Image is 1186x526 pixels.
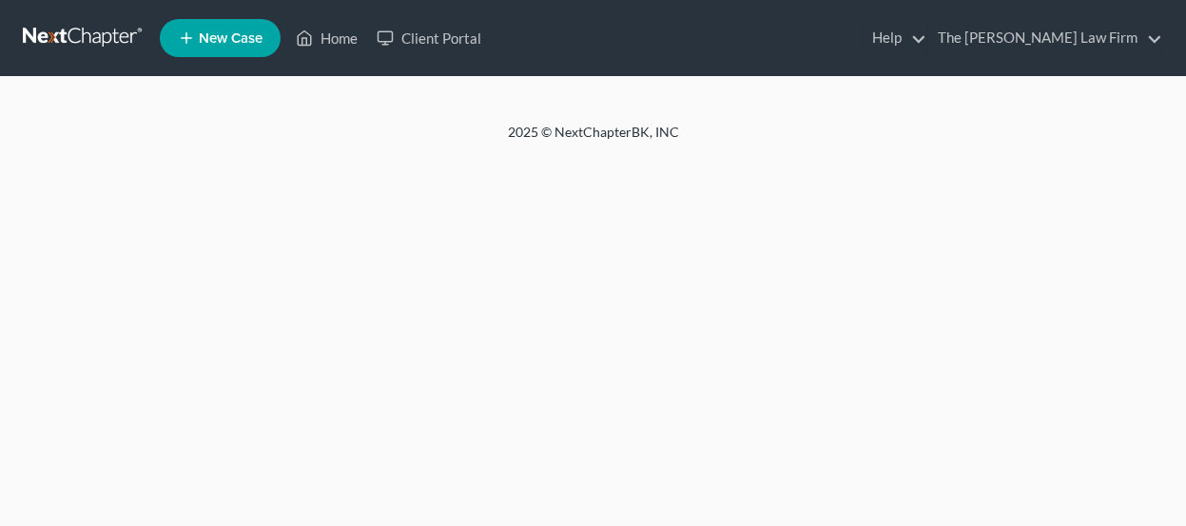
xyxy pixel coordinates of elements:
[863,21,926,55] a: Help
[367,21,491,55] a: Client Portal
[928,21,1162,55] a: The [PERSON_NAME] Law Firm
[286,21,367,55] a: Home
[160,19,281,57] new-legal-case-button: New Case
[51,123,1136,157] div: 2025 © NextChapterBK, INC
